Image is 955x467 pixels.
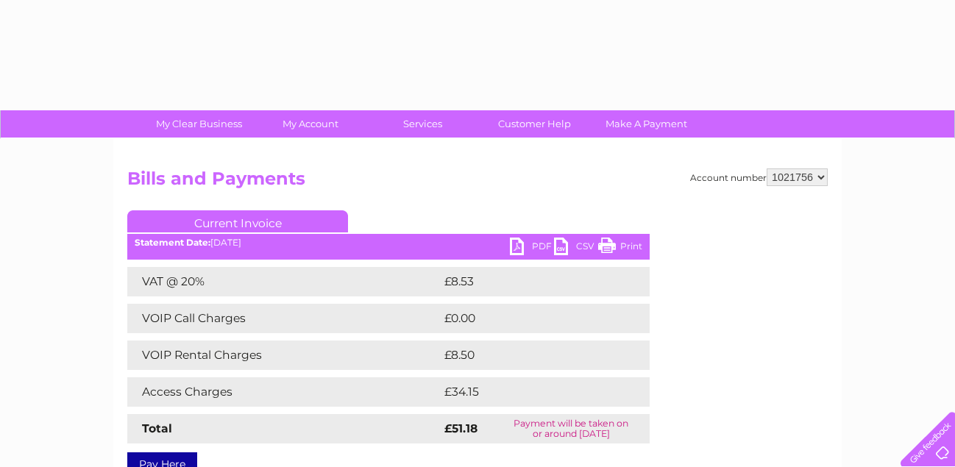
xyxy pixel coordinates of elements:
a: My Clear Business [138,110,260,138]
td: VAT @ 20% [127,267,441,296]
td: Access Charges [127,377,441,407]
strong: Total [142,421,172,435]
b: Statement Date: [135,237,210,248]
a: Customer Help [474,110,595,138]
td: £34.15 [441,377,619,407]
div: [DATE] [127,238,650,248]
a: Make A Payment [586,110,707,138]
a: Print [598,238,642,259]
a: Services [362,110,483,138]
td: VOIP Rental Charges [127,341,441,370]
a: My Account [250,110,372,138]
a: Current Invoice [127,210,348,232]
a: PDF [510,238,554,259]
td: VOIP Call Charges [127,304,441,333]
strong: £51.18 [444,421,477,435]
td: Payment will be taken on or around [DATE] [493,414,650,443]
td: £8.50 [441,341,615,370]
a: CSV [554,238,598,259]
div: Account number [690,168,828,186]
td: £0.00 [441,304,616,333]
td: £8.53 [441,267,615,296]
h2: Bills and Payments [127,168,828,196]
